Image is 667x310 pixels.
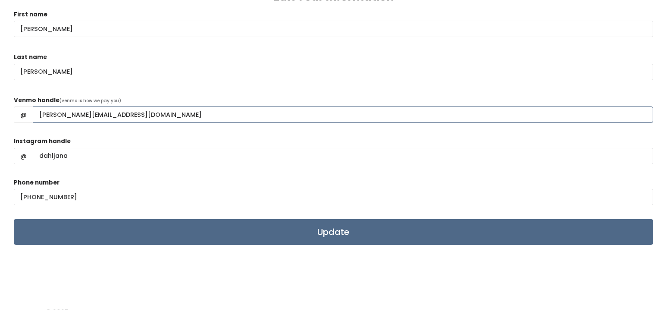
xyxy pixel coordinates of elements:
label: First name [14,10,47,19]
label: Venmo handle [14,96,59,105]
input: handle [33,148,653,164]
label: Instagram handle [14,137,71,146]
span: @ [14,106,33,123]
span: @ [14,148,33,164]
label: Phone number [14,178,59,187]
label: Last name [14,53,47,62]
input: (___) ___-____ [14,189,653,205]
input: Update [14,219,653,245]
span: (venmo is how we pay you) [59,97,121,104]
input: handle [33,106,653,123]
